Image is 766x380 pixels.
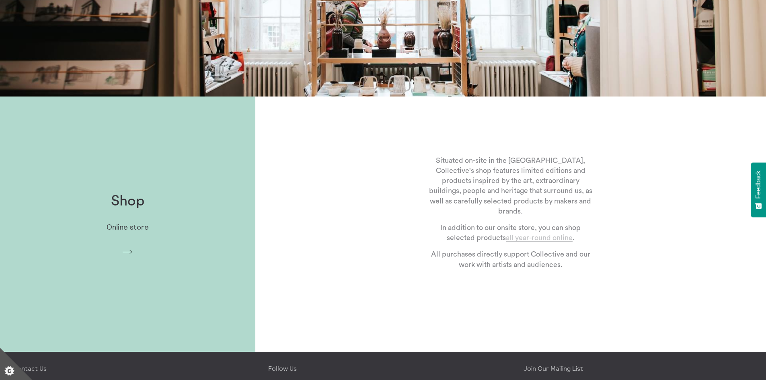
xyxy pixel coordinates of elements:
[524,365,753,372] h4: Join Our Mailing List
[428,156,593,216] p: Situated on-site in the [GEOGRAPHIC_DATA], Collective's shop features limited editions and produc...
[428,223,593,243] p: In addition to our onsite store, you can shop selected products .
[506,234,573,242] a: all year-round online
[107,223,149,232] p: Online store
[268,365,498,372] h4: Follow Us
[755,170,762,199] span: Feedback
[751,162,766,217] button: Feedback - Show survey
[428,249,593,269] p: All purchases directly support Collective and our work with artists and audiences.
[111,193,144,210] h1: Shop
[13,365,242,372] h4: Contact Us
